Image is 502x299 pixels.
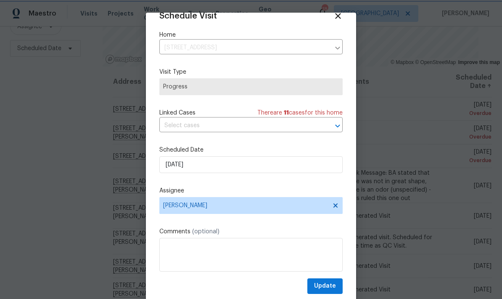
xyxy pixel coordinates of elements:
label: Assignee [159,187,343,195]
input: Enter in an address [159,41,330,54]
span: Linked Cases [159,109,196,117]
span: There are case s for this home [257,109,343,117]
span: Schedule Visit [159,12,217,20]
span: Progress [163,83,339,91]
label: Comments [159,227,343,236]
span: 11 [284,110,289,116]
button: Open [332,120,343,132]
input: Select cases [159,119,319,132]
span: (optional) [192,229,219,235]
span: Close [333,11,343,21]
span: [PERSON_NAME] [163,202,328,209]
label: Visit Type [159,68,343,76]
button: Update [307,278,343,294]
span: Update [314,281,336,291]
label: Scheduled Date [159,146,343,154]
label: Home [159,31,343,39]
input: M/D/YYYY [159,156,343,173]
